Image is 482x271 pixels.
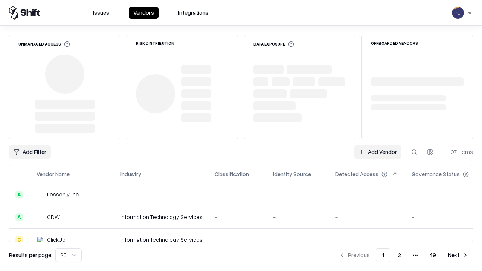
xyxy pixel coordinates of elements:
[412,236,481,244] div: -
[15,213,23,221] div: A
[335,190,400,198] div: -
[174,7,213,19] button: Integrations
[273,213,323,221] div: -
[37,191,44,198] img: Lessonly, Inc.
[37,213,44,221] img: CDW
[120,236,203,244] div: Information Technology Services
[15,236,23,244] div: C
[47,213,60,221] div: CDW
[9,145,51,159] button: Add Filter
[129,7,159,19] button: Vendors
[371,41,418,45] div: Offboarded Vendors
[273,190,323,198] div: -
[424,248,442,262] button: 49
[273,236,323,244] div: -
[18,41,70,47] div: Unmanaged Access
[412,170,460,178] div: Governance Status
[215,213,261,221] div: -
[273,170,311,178] div: Identity Source
[392,248,407,262] button: 2
[120,190,203,198] div: -
[334,248,473,262] nav: pagination
[335,236,400,244] div: -
[335,170,378,178] div: Detected Access
[136,41,174,45] div: Risk Distribution
[335,213,400,221] div: -
[354,145,401,159] a: Add Vendor
[37,236,44,244] img: ClickUp
[88,7,114,19] button: Issues
[376,248,390,262] button: 1
[444,248,473,262] button: Next
[9,251,52,259] p: Results per page:
[15,191,23,198] div: A
[443,148,473,156] div: 971 items
[412,190,481,198] div: -
[47,236,66,244] div: ClickUp
[37,170,70,178] div: Vendor Name
[215,190,261,198] div: -
[412,213,481,221] div: -
[120,170,141,178] div: Industry
[215,236,261,244] div: -
[47,190,80,198] div: Lessonly, Inc.
[215,170,249,178] div: Classification
[253,41,294,47] div: Data Exposure
[120,213,203,221] div: Information Technology Services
